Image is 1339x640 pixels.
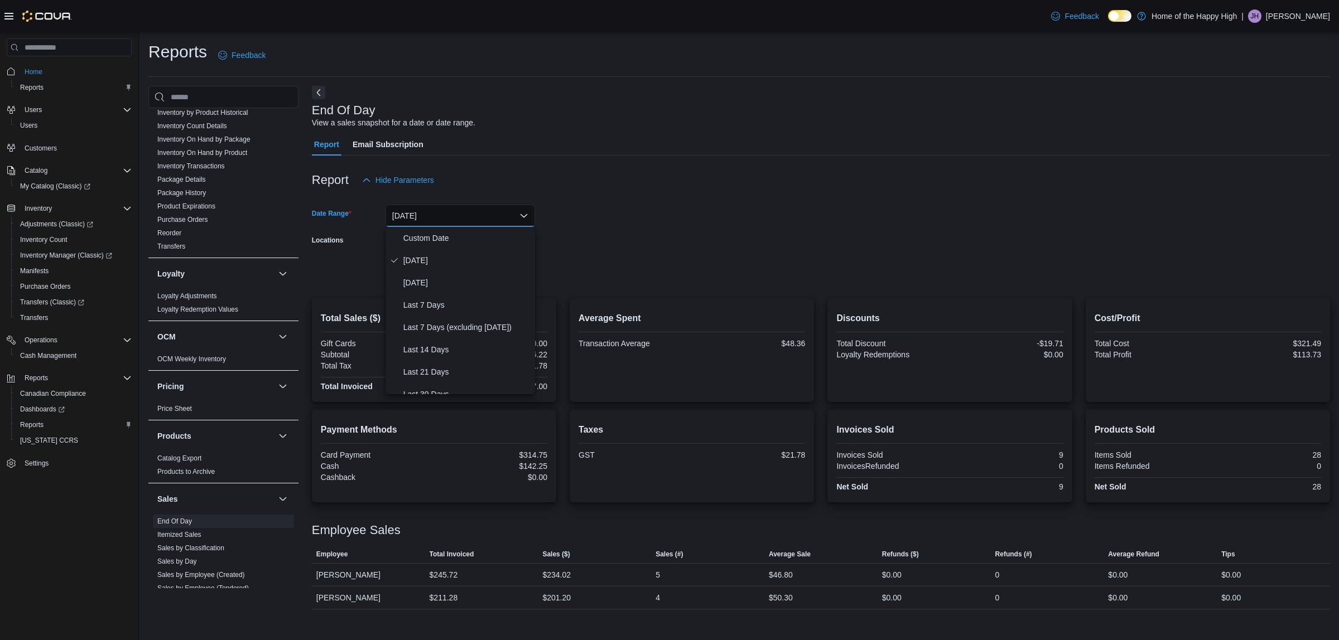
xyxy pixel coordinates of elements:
span: Manifests [16,264,132,278]
div: Total Tax [321,361,432,370]
a: Package Details [157,176,206,183]
button: Transfers [11,310,136,326]
button: Manifests [11,263,136,279]
a: Dashboards [11,401,136,417]
h2: Discounts [836,312,1063,325]
div: Inventory [148,93,298,258]
button: Sales [276,492,290,506]
div: Pricing [148,402,298,420]
a: Sales by Classification [157,544,224,552]
span: Refunds ($) [882,550,919,559]
a: Adjustments (Classic) [11,216,136,232]
button: Sales [157,493,274,505]
span: Sales by Day [157,557,197,566]
a: Cash Management [16,349,81,362]
span: Users [25,105,42,114]
span: Inventory Count [16,233,132,246]
div: Items Sold [1095,450,1206,459]
span: Transfers (Classic) [16,295,132,309]
button: Inventory [2,201,136,216]
div: InvoicesRefunded [836,462,947,471]
button: Home [2,63,136,79]
span: Reorder [157,229,181,237]
a: Loyalty Adjustments [157,292,217,300]
div: Items Refunded [1095,462,1206,471]
span: Washington CCRS [16,434,132,447]
div: $211.28 [430,591,458,604]
a: Product Expirations [157,202,215,210]
div: 9 [952,482,1063,491]
span: Operations [25,336,57,345]
div: 0 [1210,462,1321,471]
h3: Pricing [157,381,184,392]
a: Sales by Employee (Tendered) [157,584,249,592]
a: Transfers [157,243,185,250]
span: Purchase Orders [157,215,208,224]
div: 5 [656,568,660,581]
h3: OCM [157,331,176,342]
a: Canadian Compliance [16,387,90,400]
span: Itemized Sales [157,530,201,539]
span: Average Refund [1108,550,1159,559]
div: Select listbox [386,227,535,394]
div: 4 [656,591,660,604]
div: $0.00 [882,568,902,581]
a: Catalog Export [157,454,201,462]
span: Refunds (#) [995,550,1032,559]
button: Reports [2,370,136,386]
div: Loyalty Redemptions [836,350,947,359]
div: Card Payment [321,450,432,459]
a: Users [16,119,42,132]
span: OCM Weekly Inventory [157,355,226,363]
span: Inventory On Hand by Product [157,148,247,157]
span: Total Invoiced [430,550,474,559]
button: Catalog [20,164,52,177]
span: Catalog [25,166,47,175]
div: $113.73 [1210,350,1321,359]
a: Feedback [214,44,270,66]
a: Sales by Day [157,557,197,565]
span: Custom Date [403,231,531,245]
div: Cashback [321,473,432,482]
button: OCM [157,331,274,342]
a: Purchase Orders [16,280,75,293]
button: Reports [11,80,136,95]
button: [US_STATE] CCRS [11,433,136,448]
button: Purchase Orders [11,279,136,294]
span: Last 7 Days [403,298,531,312]
span: Transfers [16,311,132,324]
span: Inventory by Product Historical [157,108,248,117]
button: Catalog [2,163,136,178]
button: Reports [11,417,136,433]
span: Package History [157,188,206,197]
h2: Payment Methods [321,423,547,437]
button: Products [157,430,274,442]
button: Loyalty [157,268,274,279]
button: Products [276,429,290,443]
span: Operations [20,333,132,347]
span: Employee [316,550,348,559]
span: Loyalty Adjustments [157,292,217,300]
div: Cash [321,462,432,471]
a: Itemized Sales [157,531,201,539]
a: Inventory Manager (Classic) [11,248,136,263]
button: Operations [20,333,62,347]
a: Customers [20,142,61,155]
span: Purchase Orders [20,282,71,291]
h3: Report [312,173,349,187]
a: Inventory Manager (Classic) [16,249,117,262]
span: Reports [25,374,48,382]
h2: Total Sales ($) [321,312,547,325]
button: Inventory [20,202,56,215]
a: End Of Day [157,517,192,525]
span: Email Subscription [353,133,423,156]
span: Transfers [157,242,185,251]
span: Canadian Compliance [20,389,86,398]
span: Sales (#) [656,550,683,559]
span: Inventory Transactions [157,162,225,171]
div: Transaction Average [579,339,690,348]
div: $0.00 [1108,591,1128,604]
div: Invoices Sold [836,450,947,459]
a: Reports [16,81,48,94]
div: $234.02 [542,568,571,581]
